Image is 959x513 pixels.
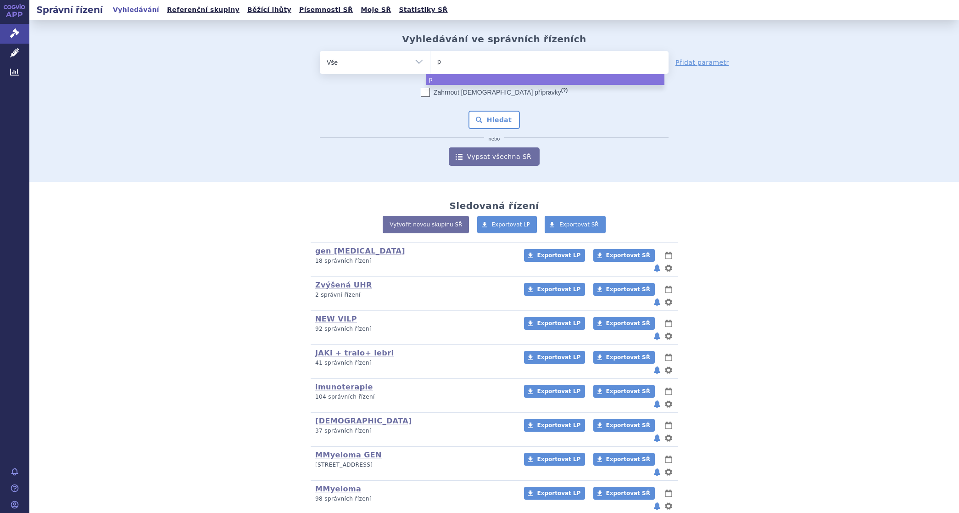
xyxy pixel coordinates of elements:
a: Moje SŘ [358,4,394,16]
button: Hledat [468,111,520,129]
span: Exportovat SŘ [606,286,650,293]
span: Exportovat LP [537,320,580,327]
span: Exportovat SŘ [606,490,650,496]
button: notifikace [652,501,662,512]
a: Exportovat LP [524,385,585,398]
p: 92 správních řízení [315,325,512,333]
a: Exportovat LP [524,249,585,262]
button: nastavení [664,433,673,444]
span: Exportovat SŘ [606,354,650,361]
a: Exportovat SŘ [593,249,655,262]
a: MMyeloma GEN [315,451,382,459]
label: Zahrnout [DEMOGRAPHIC_DATA] přípravky [421,88,568,97]
h2: Sledovaná řízení [449,200,539,211]
a: Exportovat LP [524,351,585,364]
button: nastavení [664,297,673,308]
span: Exportovat LP [537,422,580,428]
button: lhůty [664,454,673,465]
span: Exportovat LP [537,354,580,361]
span: Exportovat LP [537,286,580,293]
button: lhůty [664,488,673,499]
span: Exportovat LP [537,252,580,259]
i: nebo [484,136,505,142]
a: Vytvořit novou skupinu SŘ [383,216,469,233]
button: notifikace [652,365,662,376]
p: [STREET_ADDRESS] [315,461,512,469]
a: Exportovat SŘ [593,453,655,466]
button: nastavení [664,331,673,342]
a: Vypsat všechna SŘ [449,147,540,166]
span: Exportovat LP [537,388,580,395]
span: Exportovat SŘ [559,221,599,228]
p: 18 správních řízení [315,257,512,265]
a: NEW VILP [315,315,357,323]
a: Exportovat LP [524,419,585,432]
button: lhůty [664,420,673,431]
p: 104 správních řízení [315,393,512,401]
a: Exportovat SŘ [593,419,655,432]
span: Exportovat SŘ [606,422,650,428]
a: Exportovat SŘ [593,487,655,500]
button: nastavení [664,399,673,410]
a: imunoterapie [315,383,373,391]
a: Zvýšená UHR [315,281,372,289]
button: lhůty [664,352,673,363]
button: nastavení [664,263,673,274]
a: Běžící lhůty [245,4,294,16]
a: Vyhledávání [110,4,162,16]
button: lhůty [664,284,673,295]
a: Písemnosti SŘ [296,4,356,16]
p: 37 správních řízení [315,427,512,435]
li: p [426,74,664,85]
a: Referenční skupiny [164,4,242,16]
a: Exportovat SŘ [593,351,655,364]
p: 41 správních řízení [315,359,512,367]
a: Exportovat LP [524,453,585,466]
span: Exportovat SŘ [606,252,650,259]
span: Exportovat SŘ [606,456,650,462]
span: Exportovat LP [492,221,530,228]
button: nastavení [664,365,673,376]
a: Exportovat SŘ [593,283,655,296]
button: lhůty [664,386,673,397]
button: lhůty [664,250,673,261]
a: Exportovat SŘ [593,317,655,330]
button: nastavení [664,501,673,512]
button: notifikace [652,467,662,478]
button: notifikace [652,263,662,274]
a: JAKi + tralo+ lebri [315,349,394,357]
a: Statistiky SŘ [396,4,450,16]
a: Přidat parametr [675,58,729,67]
span: Exportovat LP [537,490,580,496]
h2: Vyhledávání ve správních řízeních [402,34,586,45]
a: Exportovat LP [524,283,585,296]
a: Exportovat LP [524,317,585,330]
a: gen [MEDICAL_DATA] [315,247,405,255]
p: 2 správní řízení [315,291,512,299]
span: Exportovat SŘ [606,320,650,327]
abbr: (?) [561,87,568,93]
button: notifikace [652,433,662,444]
button: notifikace [652,331,662,342]
button: notifikace [652,399,662,410]
button: lhůty [664,318,673,329]
button: notifikace [652,297,662,308]
a: [DEMOGRAPHIC_DATA] [315,417,412,425]
a: Exportovat SŘ [545,216,606,233]
p: 98 správních řízení [315,495,512,503]
a: Exportovat SŘ [593,385,655,398]
a: MMyeloma [315,485,361,493]
span: Exportovat SŘ [606,388,650,395]
h2: Správní řízení [29,3,110,16]
button: nastavení [664,467,673,478]
a: Exportovat LP [524,487,585,500]
a: Exportovat LP [477,216,537,233]
span: Exportovat LP [537,456,580,462]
